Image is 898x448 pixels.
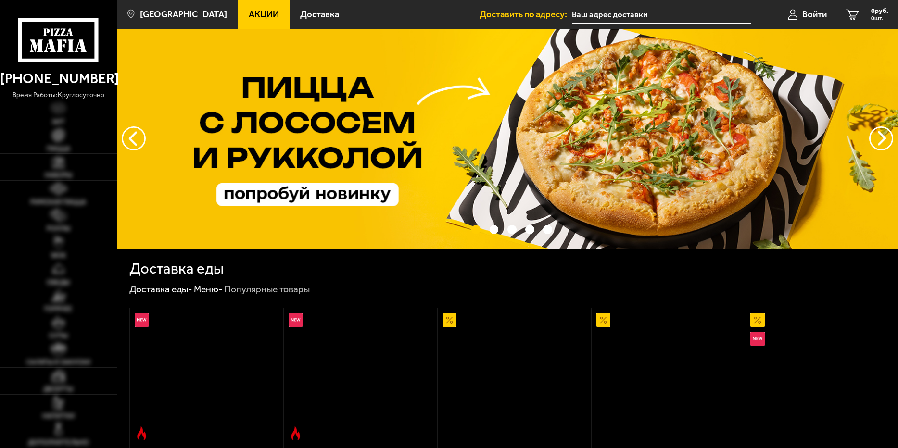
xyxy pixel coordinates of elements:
[26,359,90,366] span: Салаты и закуски
[438,308,577,445] a: АкционныйАль-Шам 25 см (тонкое тесто)
[871,15,888,21] span: 0 шт.
[43,386,73,393] span: Десерты
[471,225,481,234] button: точки переключения
[507,225,517,234] button: точки переключения
[750,332,764,346] img: Новинка
[45,172,72,179] span: Наборы
[525,225,534,234] button: точки переключения
[194,284,223,295] a: Меню-
[52,119,65,125] span: Хит
[746,308,885,445] a: АкционныйНовинкаВсё включено
[135,426,149,440] img: Острое блюдо
[28,439,89,446] span: Дополнительно
[49,333,68,339] span: Супы
[572,6,751,24] input: Ваш адрес доставки
[42,413,75,420] span: Напитки
[802,10,827,19] span: Войти
[543,225,552,234] button: точки переключения
[592,308,731,445] a: АкционныйПепперони 25 см (толстое с сыром)
[47,279,70,286] span: Обеды
[871,8,888,14] span: 0 руб.
[44,306,72,312] span: Горячее
[224,283,310,295] div: Популярные товары
[750,313,764,327] img: Акционный
[289,313,303,327] img: Новинка
[443,313,456,327] img: Акционный
[51,252,66,259] span: WOK
[47,146,70,152] span: Пицца
[129,284,192,295] a: Доставка еды-
[122,126,146,150] button: следующий
[30,199,86,206] span: Римская пицца
[480,10,572,19] span: Доставить по адресу:
[130,308,269,445] a: НовинкаОстрое блюдоРимская с креветками
[869,126,893,150] button: предыдущий
[135,313,149,327] img: Новинка
[289,426,303,440] img: Острое блюдо
[249,10,279,19] span: Акции
[129,261,224,276] h1: Доставка еды
[47,225,70,232] span: Роллы
[596,313,610,327] img: Акционный
[284,308,423,445] a: НовинкаОстрое блюдоРимская с мясным ассорти
[300,10,339,19] span: Доставка
[140,10,227,19] span: [GEOGRAPHIC_DATA]
[490,225,499,234] button: точки переключения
